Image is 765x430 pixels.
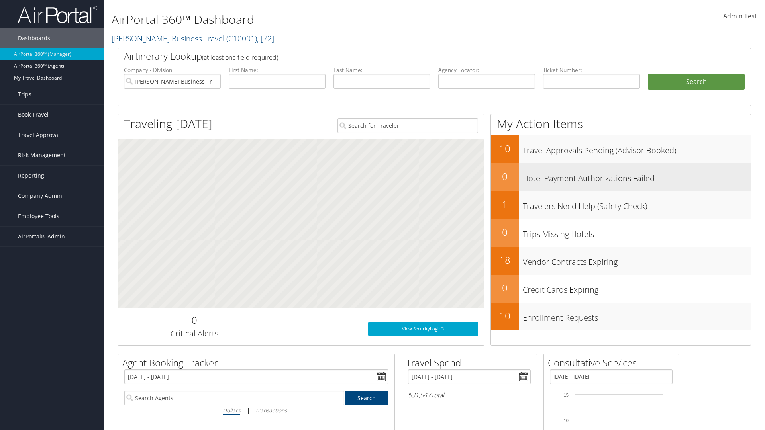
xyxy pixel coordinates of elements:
a: 10Travel Approvals Pending (Advisor Booked) [491,135,751,163]
tspan: 10 [564,418,569,423]
h3: Critical Alerts [124,328,265,339]
span: (at least one field required) [202,53,278,62]
span: ( C10001 ) [226,33,257,44]
span: Dashboards [18,28,50,48]
i: Dollars [223,407,240,414]
h2: 0 [491,225,519,239]
h2: Travel Spend [406,356,537,369]
span: Employee Tools [18,206,59,226]
h2: 0 [124,313,265,327]
h1: Traveling [DATE] [124,115,212,132]
h2: 0 [491,170,519,183]
a: Admin Test [723,4,757,29]
h3: Trips Missing Hotels [523,225,751,240]
label: First Name: [229,66,326,74]
h2: Agent Booking Tracker [122,356,394,369]
span: , [ 72 ] [257,33,274,44]
label: Ticket Number: [543,66,640,74]
a: [PERSON_NAME] Business Travel [112,33,274,44]
span: AirPortal® Admin [18,227,65,246]
h2: Consultative Services [548,356,679,369]
span: Book Travel [18,105,49,125]
img: airportal-logo.png [18,5,97,24]
input: Search for Traveler [337,118,478,133]
span: Reporting [18,166,44,186]
a: 1Travelers Need Help (Safety Check) [491,191,751,219]
h3: Travel Approvals Pending (Advisor Booked) [523,141,751,156]
h3: Travelers Need Help (Safety Check) [523,197,751,212]
h2: 0 [491,281,519,295]
a: View SecurityLogic® [368,322,478,336]
a: 0Hotel Payment Authorizations Failed [491,163,751,191]
label: Last Name: [333,66,430,74]
a: Search [345,391,389,405]
h3: Vendor Contracts Expiring [523,252,751,268]
label: Agency Locator: [438,66,535,74]
h2: Airtinerary Lookup [124,49,692,63]
tspan: 15 [564,393,569,397]
a: 18Vendor Contracts Expiring [491,247,751,275]
h6: Total [408,391,531,399]
span: Risk Management [18,145,66,165]
input: Search Agents [124,391,344,405]
h1: My Action Items [491,115,751,132]
span: Company Admin [18,186,62,206]
h2: 18 [491,253,519,267]
h3: Enrollment Requests [523,308,751,323]
h1: AirPortal 360™ Dashboard [112,11,542,28]
i: Transactions [255,407,287,414]
h2: 1 [491,197,519,211]
h2: 10 [491,142,519,155]
div: | [124,405,388,415]
button: Search [648,74,745,90]
span: Admin Test [723,12,757,20]
span: Travel Approval [18,125,60,145]
span: $31,047 [408,391,431,399]
label: Company - Division: [124,66,221,74]
a: 0Credit Cards Expiring [491,275,751,303]
h3: Hotel Payment Authorizations Failed [523,169,751,184]
h3: Credit Cards Expiring [523,280,751,295]
a: 10Enrollment Requests [491,303,751,330]
h2: 10 [491,309,519,322]
span: Trips [18,84,31,104]
a: 0Trips Missing Hotels [491,219,751,247]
